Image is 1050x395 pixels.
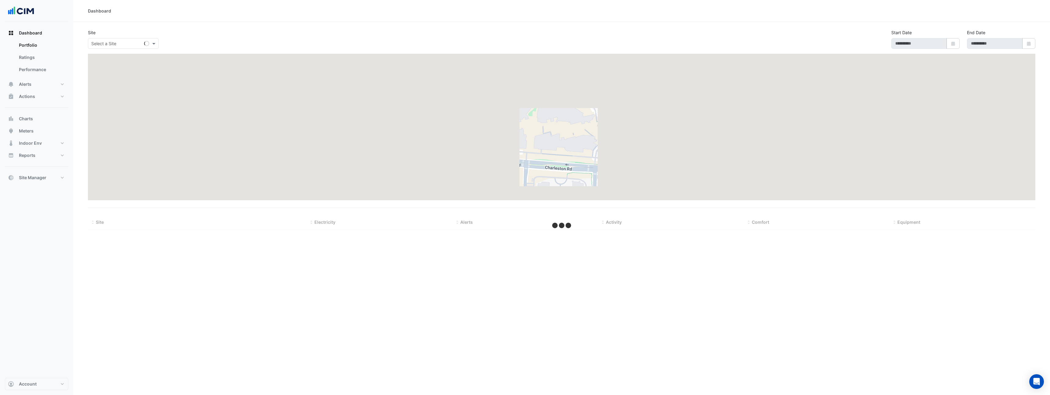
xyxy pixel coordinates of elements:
[8,93,14,100] app-icon: Actions
[7,5,35,17] img: Company Logo
[19,81,31,87] span: Alerts
[19,93,35,100] span: Actions
[314,219,335,225] span: Electricity
[5,137,68,149] button: Indoor Env
[606,219,622,225] span: Activity
[19,116,33,122] span: Charts
[8,128,14,134] app-icon: Meters
[5,149,68,161] button: Reports
[96,219,104,225] span: Site
[5,378,68,390] button: Account
[5,125,68,137] button: Meters
[88,8,111,14] div: Dashboard
[5,113,68,125] button: Charts
[891,29,912,36] label: Start Date
[8,140,14,146] app-icon: Indoor Env
[14,63,68,76] a: Performance
[460,219,473,225] span: Alerts
[19,30,42,36] span: Dashboard
[5,39,68,78] div: Dashboard
[19,140,42,146] span: Indoor Env
[8,30,14,36] app-icon: Dashboard
[5,172,68,184] button: Site Manager
[14,39,68,51] a: Portfolio
[8,152,14,158] app-icon: Reports
[5,27,68,39] button: Dashboard
[19,175,46,181] span: Site Manager
[8,116,14,122] app-icon: Charts
[8,175,14,181] app-icon: Site Manager
[19,152,35,158] span: Reports
[897,219,920,225] span: Equipment
[5,78,68,90] button: Alerts
[19,381,37,387] span: Account
[752,219,769,225] span: Comfort
[19,128,34,134] span: Meters
[967,29,985,36] label: End Date
[5,90,68,103] button: Actions
[8,81,14,87] app-icon: Alerts
[14,51,68,63] a: Ratings
[88,29,96,36] label: Site
[1029,374,1044,389] div: Open Intercom Messenger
